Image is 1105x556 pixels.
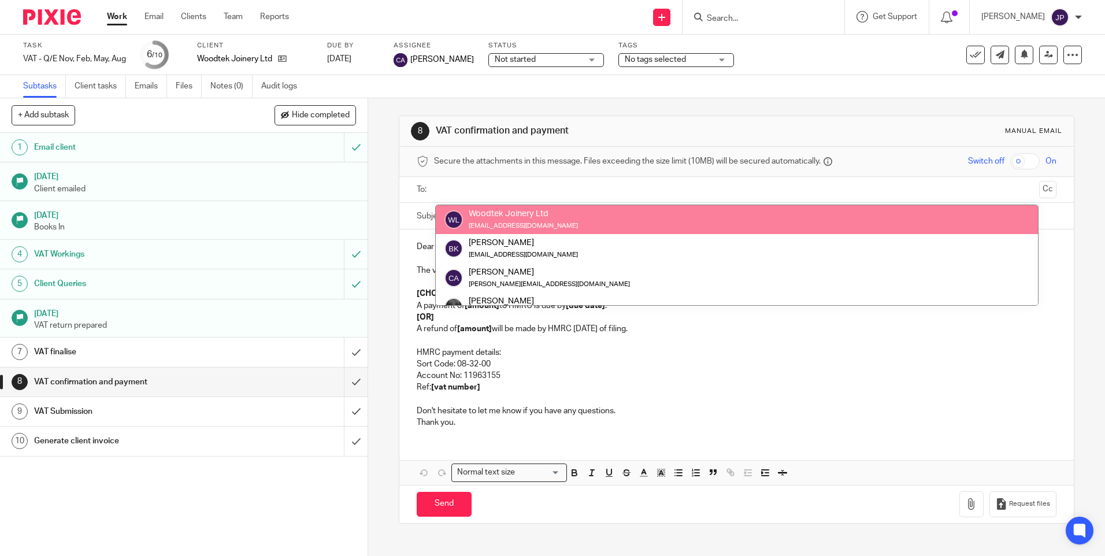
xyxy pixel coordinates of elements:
label: Task [23,41,126,50]
h1: Email client [34,139,233,156]
h1: VAT Submission [34,403,233,420]
a: Files [176,75,202,98]
a: Audit logs [261,75,306,98]
button: Hide completed [275,105,356,125]
a: Client tasks [75,75,126,98]
a: Subtasks [23,75,66,98]
img: Snapchat-1387757528.jpg [444,298,463,316]
p: Woodtek Joinery Ltd [197,53,272,65]
img: svg%3E [444,210,463,229]
a: Team [224,11,243,23]
p: The vat return has now been submitted to HMRC. [417,265,1056,276]
span: On [1045,155,1056,167]
label: Status [488,41,604,50]
span: Secure the attachments in this message. Files exceeding the size limit (10MB) will be secured aut... [434,155,821,167]
p: Dear [PERSON_NAME], [417,241,1056,253]
h1: Client Queries [34,275,233,292]
h1: Generate client invoice [34,432,233,450]
h1: [DATE] [34,305,357,320]
div: [PERSON_NAME] [469,237,578,249]
small: /10 [152,52,162,58]
span: Request files [1009,499,1050,509]
div: 1 [12,139,28,155]
label: Subject: [417,210,447,222]
div: 8 [12,374,28,390]
div: 4 [12,246,28,262]
input: Search for option [518,466,560,479]
h1: VAT Workings [34,246,233,263]
img: svg%3E [394,53,407,67]
span: [DATE] [327,55,351,63]
a: Notes (0) [210,75,253,98]
div: 8 [411,122,429,140]
strong: [due date] [566,302,605,310]
p: [PERSON_NAME] [981,11,1045,23]
strong: [vat number] [431,383,480,391]
p: Client emailed [34,183,357,195]
p: A refund of will be made by HMRC [DATE] of filing. [417,323,1056,335]
h1: [DATE] [34,168,357,183]
div: 10 [12,433,28,449]
label: To: [417,184,429,195]
label: Client [197,41,313,50]
button: Request files [989,491,1056,517]
strong: [amount] [457,325,492,333]
div: [PERSON_NAME] [469,266,630,277]
button: Cc [1039,181,1056,198]
input: Send [417,492,472,517]
span: Hide completed [292,111,350,120]
div: Manual email [1005,127,1062,136]
h1: VAT confirmation and payment [436,125,761,137]
span: [PERSON_NAME] [410,54,474,65]
span: No tags selected [625,55,686,64]
label: Tags [618,41,734,50]
p: Ref: [417,381,1056,393]
img: Pixie [23,9,81,25]
div: 6 [147,48,162,61]
label: Due by [327,41,379,50]
strong: [amount] [465,302,499,310]
small: [EMAIL_ADDRESS][DOMAIN_NAME] [469,223,578,229]
img: svg%3E [444,269,463,287]
div: 5 [12,276,28,292]
span: Switch off [968,155,1004,167]
span: Not started [495,55,536,64]
div: Woodtek Joinery Ltd [469,208,578,220]
strong: [CHOOSE ONE] [417,290,475,298]
div: Search for option [451,464,567,481]
a: Clients [181,11,206,23]
img: svg%3E [444,239,463,258]
label: Assignee [394,41,474,50]
p: Thank you. [417,417,1056,428]
span: Normal text size [454,466,517,479]
div: VAT - Q/E Nov, Feb, May, Aug [23,53,126,65]
h1: VAT finalise [34,343,233,361]
p: Account No: 11963155 [417,370,1056,381]
a: Email [144,11,164,23]
p: A payment of to HMRC is due by . [417,300,1056,312]
p: Sort Code: 08-32-00 [417,358,1056,370]
h1: VAT confirmation and payment [34,373,233,391]
a: Emails [135,75,167,98]
a: Work [107,11,127,23]
button: + Add subtask [12,105,75,125]
p: Don't hesitate to let me know if you have any questions. [417,405,1056,417]
p: Books In [34,221,357,233]
small: [PERSON_NAME][EMAIL_ADDRESS][DOMAIN_NAME] [469,281,630,287]
div: 7 [12,344,28,360]
span: Get Support [873,13,917,21]
input: Search [706,14,810,24]
a: Reports [260,11,289,23]
img: svg%3E [1051,8,1069,27]
div: 9 [12,403,28,420]
p: HMRC payment details: [417,347,1056,358]
p: VAT return prepared [34,320,357,331]
h1: [DATE] [34,207,357,221]
small: [EMAIL_ADDRESS][DOMAIN_NAME] [469,251,578,258]
div: [PERSON_NAME] [469,295,630,307]
strong: [OR] [417,313,434,321]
